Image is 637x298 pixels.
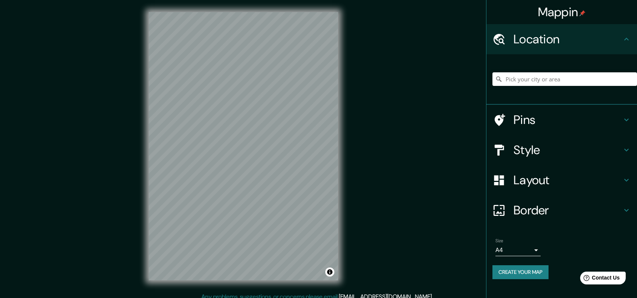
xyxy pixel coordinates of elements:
[570,269,629,290] iframe: Help widget launcher
[495,244,541,256] div: A4
[149,12,338,280] canvas: Map
[514,32,622,47] h4: Location
[514,203,622,218] h4: Border
[486,135,637,165] div: Style
[514,112,622,127] h4: Pins
[486,165,637,195] div: Layout
[492,265,549,279] button: Create your map
[325,267,334,277] button: Toggle attribution
[486,195,637,225] div: Border
[492,72,637,86] input: Pick your city or area
[538,5,586,20] h4: Mappin
[486,105,637,135] div: Pins
[486,24,637,54] div: Location
[495,238,503,244] label: Size
[514,173,622,188] h4: Layout
[579,10,585,16] img: pin-icon.png
[514,142,622,157] h4: Style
